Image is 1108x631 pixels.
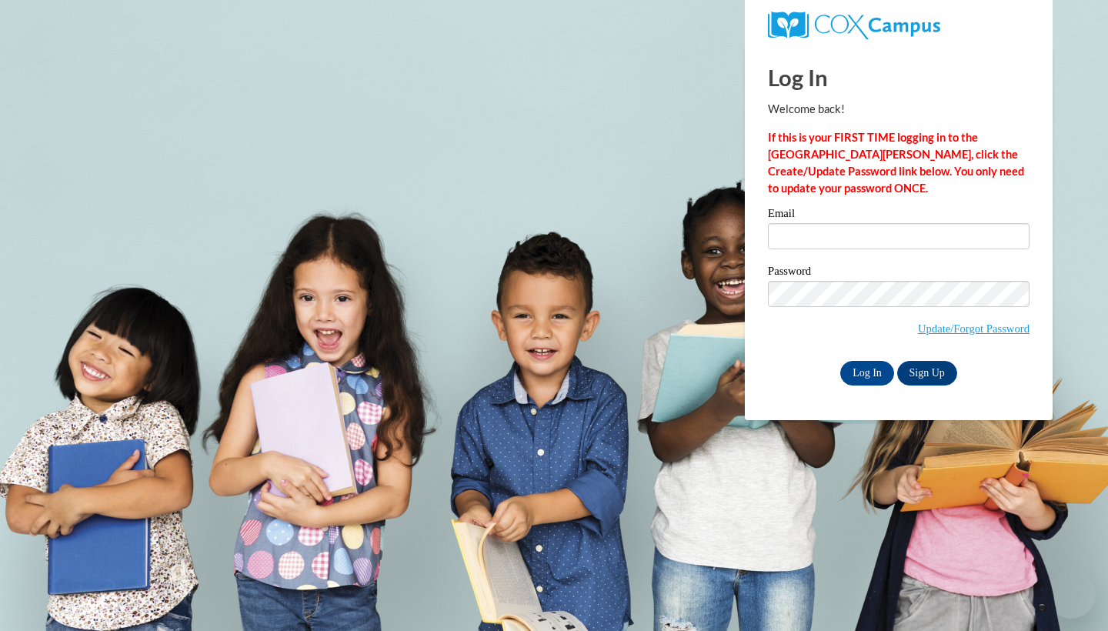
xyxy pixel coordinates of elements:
strong: If this is your FIRST TIME logging in to the [GEOGRAPHIC_DATA][PERSON_NAME], click the Create/Upd... [768,131,1024,195]
a: COX Campus [768,12,1030,39]
input: Log In [840,361,894,386]
label: Password [768,265,1030,281]
h1: Log In [768,62,1030,93]
a: Sign Up [897,361,957,386]
img: COX Campus [768,12,940,39]
iframe: Button to launch messaging window [1046,569,1096,619]
label: Email [768,208,1030,223]
p: Welcome back! [768,101,1030,118]
a: Update/Forgot Password [918,322,1030,335]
